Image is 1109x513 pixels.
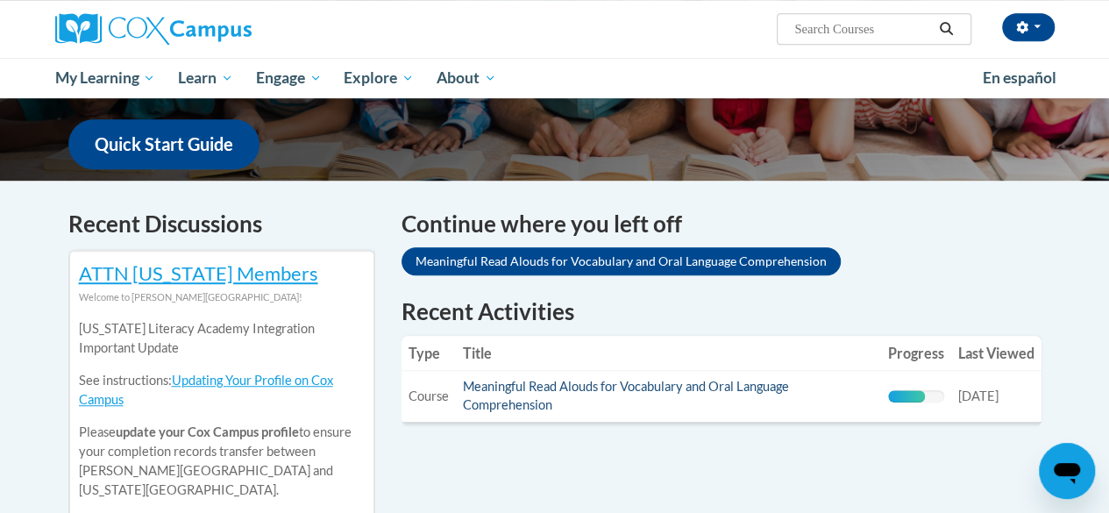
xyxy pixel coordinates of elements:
[1002,13,1055,41] button: Account Settings
[463,379,789,412] a: Meaningful Read Alouds for Vocabulary and Oral Language Comprehension
[437,68,496,89] span: About
[167,58,245,98] a: Learn
[55,13,371,45] a: Cox Campus
[79,261,318,285] a: ATTN [US_STATE] Members
[425,58,508,98] a: About
[79,373,333,407] a: Updating Your Profile on Cox Campus
[971,60,1068,96] a: En español
[402,207,1041,241] h4: Continue where you left off
[793,18,933,39] input: Search Courses
[44,58,167,98] a: My Learning
[79,319,365,358] p: [US_STATE] Literacy Academy Integration Important Update
[116,424,299,439] b: update your Cox Campus profile
[344,68,414,89] span: Explore
[178,68,233,89] span: Learn
[402,336,456,371] th: Type
[888,390,926,403] div: Progress, %
[256,68,322,89] span: Engage
[68,207,375,241] h4: Recent Discussions
[79,371,365,410] p: See instructions:
[245,58,333,98] a: Engage
[55,13,252,45] img: Cox Campus
[68,119,259,169] a: Quick Start Guide
[409,388,449,403] span: Course
[958,388,999,403] span: [DATE]
[332,58,425,98] a: Explore
[456,336,881,371] th: Title
[54,68,155,89] span: My Learning
[42,58,1068,98] div: Main menu
[402,247,841,275] a: Meaningful Read Alouds for Vocabulary and Oral Language Comprehension
[983,68,1056,87] span: En español
[951,336,1041,371] th: Last Viewed
[402,296,1041,327] h1: Recent Activities
[933,18,959,39] button: Search
[1039,443,1095,499] iframe: Button to launch messaging window
[79,307,365,513] div: Please to ensure your completion records transfer between [PERSON_NAME][GEOGRAPHIC_DATA] and [US_...
[79,288,365,307] div: Welcome to [PERSON_NAME][GEOGRAPHIC_DATA]!
[881,336,951,371] th: Progress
